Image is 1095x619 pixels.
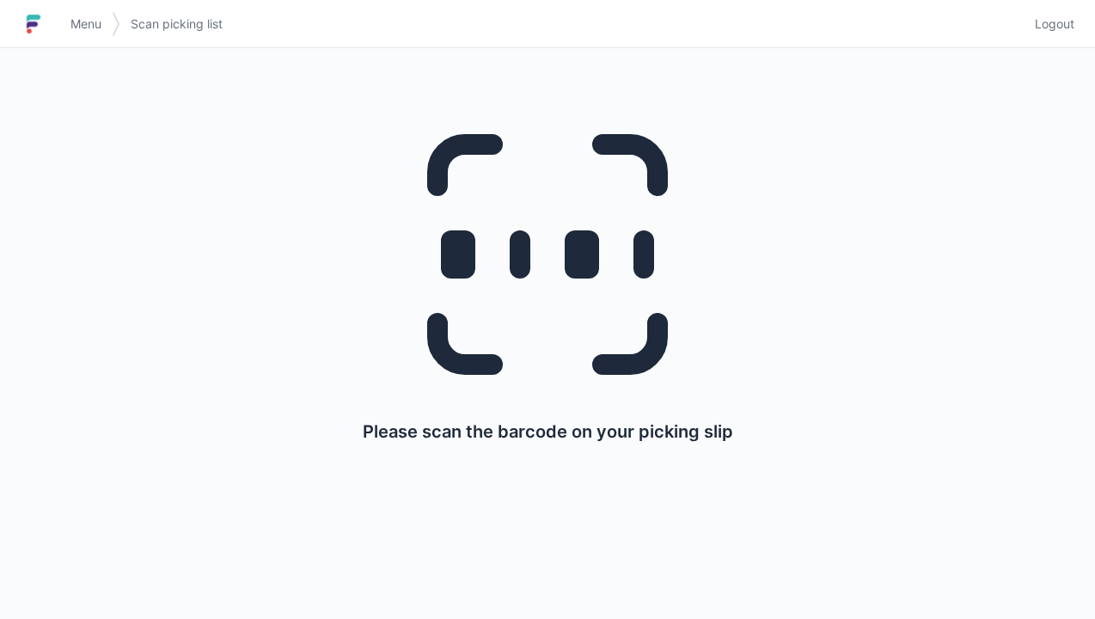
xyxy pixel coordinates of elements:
span: Logout [1035,15,1074,33]
img: logo-small.jpg [21,10,46,38]
img: svg> [112,3,120,45]
span: Menu [70,15,101,33]
a: Scan picking list [120,9,233,40]
a: Logout [1025,9,1074,40]
p: Please scan the barcode on your picking slip [363,420,733,444]
span: Scan picking list [131,15,223,33]
a: Menu [60,9,112,40]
